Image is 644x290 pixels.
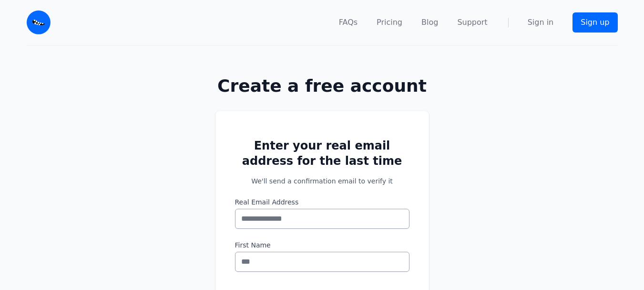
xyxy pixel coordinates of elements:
h1: Create a free account [185,76,460,96]
a: Sign up [572,12,617,32]
h2: Enter your real email address for the last time [235,138,409,169]
a: Sign in [528,17,554,28]
img: Email Monster [27,11,51,34]
label: Real Email Address [235,197,409,207]
a: Support [457,17,487,28]
p: We'll send a confirmation email to verify it [235,176,409,186]
a: FAQs [339,17,358,28]
label: First Name [235,240,409,250]
a: Pricing [377,17,402,28]
a: Blog [421,17,438,28]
